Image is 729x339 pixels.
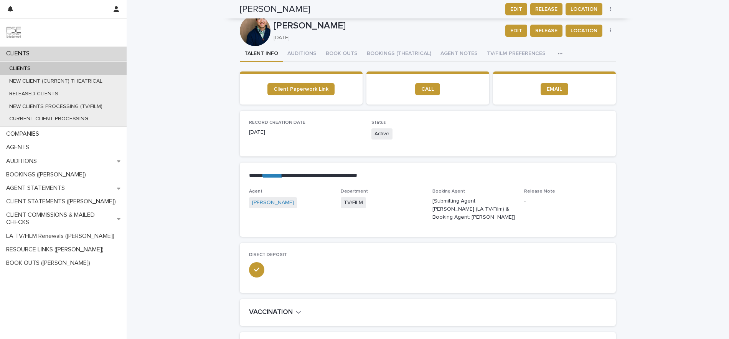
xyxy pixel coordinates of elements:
[3,144,35,151] p: AGENTS
[274,35,496,41] p: [DATE]
[510,5,522,13] span: EDIT
[3,116,94,122] p: CURRENT CLIENT PROCESSING
[3,184,71,192] p: AGENT STATEMENTS
[274,86,328,92] span: Client Paperwork Link
[530,25,562,37] button: RELEASE
[432,197,515,221] p: [Submitting Agent: [PERSON_NAME] (LA TV/Film) & Booking Agent: [PERSON_NAME]]
[3,158,43,165] p: AUDITIONS
[3,259,96,267] p: BOOK OUTS ([PERSON_NAME])
[249,120,305,125] span: RECORD CREATION DATE
[3,78,109,85] p: NEW CLIENT (CURRENT) THEATRICAL
[3,246,110,253] p: RESOURCE LINKS ([PERSON_NAME])
[510,27,522,35] span: EDIT
[415,83,440,95] a: CALL
[252,199,294,207] a: [PERSON_NAME]
[341,197,366,208] span: TV/FILM
[283,46,321,62] button: AUDITIONS
[371,128,393,140] span: Active
[3,65,37,72] p: CLIENTS
[432,189,465,194] span: Booking Agent
[566,25,602,37] button: LOCATION
[3,211,117,226] p: CLIENT COMMISSIONS & MAILED CHECKS
[421,86,434,92] span: CALL
[436,46,482,62] button: AGENT NOTES
[566,3,602,15] button: LOCATION
[371,120,386,125] span: Status
[505,25,527,37] button: EDIT
[240,4,310,15] h2: [PERSON_NAME]
[267,83,335,95] a: Client Paperwork Link
[3,91,64,97] p: RELEASED CLIENTS
[6,25,21,40] img: 9JgRvJ3ETPGCJDhvPVA5
[530,3,562,15] button: RELEASE
[249,189,262,194] span: Agent
[571,5,597,13] span: LOCATION
[541,83,568,95] a: EMAIL
[535,5,557,13] span: RELEASE
[3,233,120,240] p: LA TV/FILM Renewals ([PERSON_NAME])
[571,27,597,35] span: LOCATION
[3,198,122,205] p: CLIENT STATEMENTS ([PERSON_NAME])
[3,171,92,178] p: BOOKINGS ([PERSON_NAME])
[249,128,362,136] p: [DATE]
[3,50,36,57] p: CLIENTS
[321,46,362,62] button: BOOK OUTS
[341,189,368,194] span: Department
[274,20,499,32] p: [PERSON_NAME]
[249,308,293,317] h2: VACCINATION
[524,189,555,194] span: Release Note
[3,130,45,138] p: COMPANIES
[524,197,607,205] p: -
[547,86,562,92] span: EMAIL
[505,3,527,15] button: EDIT
[240,46,283,62] button: TALENT INFO
[249,308,301,317] button: VACCINATION
[362,46,436,62] button: BOOKINGS (THEATRICAL)
[3,103,109,110] p: NEW CLIENTS PROCESSING (TV/FILM)
[535,27,557,35] span: RELEASE
[249,253,287,257] span: DIRECT DEPOSIT
[482,46,550,62] button: TV/FILM PREFERENCES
